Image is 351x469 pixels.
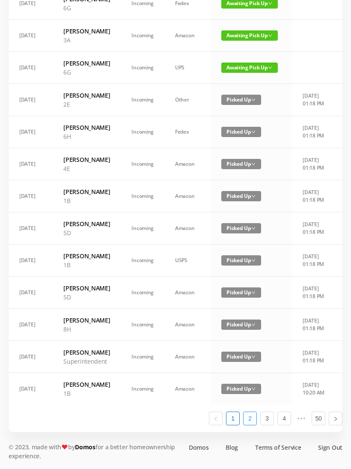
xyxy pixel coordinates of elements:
i: icon: down [251,194,256,198]
td: [DATE] [9,309,53,341]
li: 2 [243,412,257,425]
i: icon: down [251,98,256,102]
td: Amazon [164,309,211,341]
p: 1B [63,196,110,205]
h6: [PERSON_NAME] [63,251,110,260]
span: ••• [294,412,308,425]
span: Picked Up [221,159,261,169]
a: Domos [75,443,95,451]
i: icon: right [333,416,338,421]
td: Incoming [121,245,164,277]
p: Superintendent [63,357,110,366]
i: icon: left [213,416,218,421]
i: icon: down [251,226,256,230]
td: [DATE] [9,116,53,148]
td: Amazon [164,373,211,405]
h6: [PERSON_NAME] [63,27,110,36]
td: Amazon [164,20,211,52]
a: 2 [244,412,256,425]
td: Incoming [121,148,164,180]
h6: [PERSON_NAME] [63,91,110,100]
td: [DATE] 10:20 AM [292,373,337,405]
td: Amazon [164,148,211,180]
span: Picked Up [221,287,261,298]
p: 6H [63,132,110,141]
i: icon: down [251,162,256,166]
td: Incoming [121,84,164,116]
td: Fedex [164,116,211,148]
p: 3A [63,36,110,45]
i: icon: down [268,1,272,6]
span: Picked Up [221,352,261,362]
span: Picked Up [221,384,261,394]
span: Awaiting Pick Up [221,63,278,73]
span: Awaiting Pick Up [221,30,278,41]
td: Incoming [121,52,164,84]
h6: [PERSON_NAME] [63,123,110,132]
h6: [PERSON_NAME] [63,187,110,196]
p: 2E [63,100,110,109]
span: Picked Up [221,191,261,201]
h6: [PERSON_NAME] [63,380,110,389]
a: Blog [226,443,238,452]
td: Amazon [164,180,211,212]
td: Other [164,84,211,116]
li: 1 [226,412,240,425]
span: Picked Up [221,255,261,266]
td: UPS [164,52,211,84]
h6: [PERSON_NAME] [63,316,110,325]
td: Incoming [121,20,164,52]
td: Incoming [121,309,164,341]
a: 50 [312,412,325,425]
td: [DATE] 01:18 PM [292,341,337,373]
li: 4 [277,412,291,425]
td: [DATE] [9,341,53,373]
td: [DATE] [9,245,53,277]
i: icon: down [251,130,256,134]
td: [DATE] [9,148,53,180]
a: 3 [261,412,274,425]
i: icon: down [251,290,256,295]
p: 1B [63,260,110,269]
td: [DATE] 01:18 PM [292,148,337,180]
td: [DATE] [9,277,53,309]
a: 1 [226,412,239,425]
i: icon: down [268,33,272,38]
td: [DATE] [9,373,53,405]
td: Incoming [121,277,164,309]
li: 50 [312,412,325,425]
h6: [PERSON_NAME] [63,219,110,228]
a: 4 [278,412,291,425]
td: Amazon [164,341,211,373]
td: [DATE] [9,84,53,116]
li: Next Page [329,412,342,425]
td: [DATE] 01:18 PM [292,277,337,309]
i: icon: down [251,323,256,327]
td: [DATE] 01:18 PM [292,180,337,212]
h6: [PERSON_NAME] [63,348,110,357]
td: [DATE] 01:18 PM [292,116,337,148]
a: Sign Out [318,443,342,452]
p: 6G [63,68,110,77]
td: [DATE] 01:18 PM [292,245,337,277]
td: [DATE] 01:18 PM [292,84,337,116]
p: 6G [63,3,110,12]
td: Amazon [164,277,211,309]
p: 5D [63,228,110,237]
li: 3 [260,412,274,425]
td: Amazon [164,212,211,245]
td: [DATE] [9,52,53,84]
td: [DATE] 01:18 PM [292,212,337,245]
td: [DATE] [9,20,53,52]
td: [DATE] [9,180,53,212]
p: 8H [63,325,110,334]
a: Domos [189,443,209,452]
td: [DATE] [9,212,53,245]
span: Picked Up [221,95,261,105]
i: icon: down [251,355,256,359]
i: icon: down [268,66,272,70]
li: Previous Page [209,412,223,425]
td: [DATE] 01:18 PM [292,309,337,341]
td: Incoming [121,180,164,212]
td: Incoming [121,373,164,405]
